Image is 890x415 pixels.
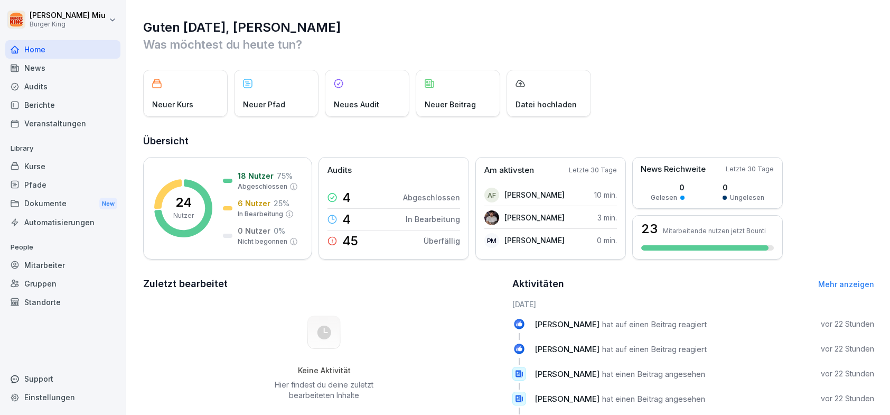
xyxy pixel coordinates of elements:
[484,164,534,177] p: Am aktivsten
[143,276,505,291] h2: Zuletzt bearbeitet
[5,256,120,274] a: Mitarbeiter
[152,99,193,110] p: Neuer Kurs
[535,319,599,329] span: [PERSON_NAME]
[342,213,351,226] p: 4
[5,213,120,232] a: Automatisierungen
[535,344,599,354] span: [PERSON_NAME]
[484,210,499,225] img: tw5tnfnssutukm6nhmovzqwr.png
[238,237,287,246] p: Nicht begonnen
[5,140,120,157] p: Library
[5,157,120,176] a: Kurse
[821,319,874,329] p: vor 22 Stunden
[238,182,287,191] p: Abgeschlossen
[651,193,677,202] p: Gelesen
[504,212,565,223] p: [PERSON_NAME]
[99,198,117,210] div: New
[277,170,293,181] p: 75 %
[504,235,565,246] p: [PERSON_NAME]
[535,394,599,404] span: [PERSON_NAME]
[143,19,874,36] h1: Guten [DATE], [PERSON_NAME]
[175,196,192,209] p: 24
[641,223,658,235] h3: 23
[238,198,270,209] p: 6 Nutzer
[425,99,476,110] p: Neuer Beitrag
[602,369,705,379] span: hat einen Beitrag angesehen
[30,11,106,20] p: [PERSON_NAME] Miu
[271,380,378,401] p: Hier findest du deine zuletzt bearbeiteten Inhalte
[602,344,707,354] span: hat auf einen Beitrag reagiert
[821,368,874,379] p: vor 22 Stunden
[5,59,120,77] a: News
[597,212,617,223] p: 3 min.
[730,193,764,202] p: Ungelesen
[403,192,460,203] p: Abgeschlossen
[238,209,283,219] p: In Bearbeitung
[5,40,120,59] a: Home
[821,393,874,404] p: vor 22 Stunden
[424,235,460,246] p: Überfällig
[5,293,120,311] a: Standorte
[723,182,764,193] p: 0
[726,164,774,174] p: Letzte 30 Tage
[238,225,270,236] p: 0 Nutzer
[569,165,617,175] p: Letzte 30 Tage
[535,369,599,379] span: [PERSON_NAME]
[602,319,707,329] span: hat auf einen Beitrag reagiert
[342,235,358,247] p: 45
[512,299,874,310] h6: [DATE]
[5,370,120,388] div: Support
[243,99,285,110] p: Neuer Pfad
[663,227,766,235] p: Mitarbeitende nutzen jetzt Bounti
[504,189,565,200] p: [PERSON_NAME]
[512,276,564,291] h2: Aktivitäten
[334,99,379,110] p: Neues Audit
[484,188,499,202] div: AF
[818,280,874,289] a: Mehr anzeigen
[271,366,378,375] h5: Keine Aktivität
[651,182,685,193] p: 0
[516,99,577,110] p: Datei hochladen
[594,189,617,200] p: 10 min.
[143,36,874,53] p: Was möchtest du heute tun?
[641,163,706,176] p: News Reichweite
[274,198,289,209] p: 25 %
[238,170,274,181] p: 18 Nutzer
[597,235,617,246] p: 0 min.
[5,388,120,407] a: Einstellungen
[602,394,705,404] span: hat einen Beitrag angesehen
[5,176,120,194] a: Pfade
[5,239,120,256] p: People
[406,214,460,225] p: In Bearbeitung
[143,134,874,149] h2: Übersicht
[30,21,106,28] p: Burger King
[5,96,120,114] a: Berichte
[5,77,120,96] a: Audits
[173,211,194,220] p: Nutzer
[5,114,120,133] a: Veranstaltungen
[821,344,874,354] p: vor 22 Stunden
[484,233,499,248] div: PM
[342,191,351,204] p: 4
[5,194,120,214] a: DokumenteNew
[274,225,285,236] p: 0 %
[327,164,352,177] p: Audits
[5,274,120,293] a: Gruppen
[5,194,120,214] div: Dokumente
